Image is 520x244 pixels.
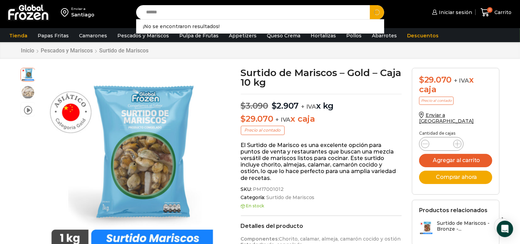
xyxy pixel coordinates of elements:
[272,101,277,111] span: $
[301,103,316,110] span: + IVA
[21,47,35,54] a: Inicio
[454,77,469,84] span: + IVA
[419,154,492,167] button: Agregar al carrito
[343,29,365,42] a: Pollos
[419,220,492,235] a: Surtido de Mariscos - Bronze -...
[71,7,94,11] div: Enviar a
[176,29,222,42] a: Pulpa de Frutas
[370,5,384,20] button: Search button
[225,29,260,42] a: Appetizers
[404,29,442,42] a: Descuentos
[40,47,93,54] a: Pescados y Mariscos
[419,75,492,95] div: x caja
[99,47,149,54] a: Surtido de Mariscos
[272,101,299,111] bdi: 2.907
[241,114,273,124] bdi: 29.070
[419,207,487,213] h2: Productos relacionados
[241,126,285,135] p: Precio al contado
[136,23,384,30] div: ¡No se encontraron resultados!
[419,131,492,136] p: Cantidad de cajas
[6,29,31,42] a: Tienda
[479,4,513,21] a: 0 Carrito
[21,47,149,54] nav: Breadcrumb
[241,223,402,229] h2: Detalles del producto
[419,97,454,105] p: Precio al contado
[241,204,402,208] p: En stock
[435,139,448,149] input: Product quantity
[368,29,400,42] a: Abarrotes
[241,68,402,87] h1: Surtido de Mariscos – Gold – Caja 10 kg
[437,9,472,16] span: Iniciar sesión
[487,7,493,13] span: 0
[437,220,492,232] h3: Surtido de Mariscos - Bronze -...
[71,11,94,18] div: Santiago
[61,7,71,18] img: address-field-icon.svg
[241,101,246,111] span: $
[241,142,402,181] p: El Surtido de Marisco es una excelente opción para puntos de venta y restaurantes que buscan una ...
[307,29,339,42] a: Hortalizas
[430,5,472,19] a: Iniciar sesión
[419,75,424,85] span: $
[241,236,279,242] strong: Componentes:
[265,195,314,200] a: Surtido de Mariscos
[241,114,402,124] p: x caja
[114,29,172,42] a: Pescados y Mariscos
[263,29,304,42] a: Queso Crema
[76,29,110,42] a: Camarones
[241,101,269,111] bdi: 3.090
[419,112,474,124] a: Enviar a [GEOGRAPHIC_DATA]
[419,75,452,85] bdi: 29.070
[241,114,246,124] span: $
[21,85,35,99] span: surtido de marisco gold
[252,186,284,192] span: PM17001012
[493,9,511,16] span: Carrito
[241,94,402,111] p: x kg
[241,186,402,192] span: SKU:
[34,29,72,42] a: Papas Fritas
[419,171,492,184] button: Comprar ahora
[241,195,402,200] span: Categoría:
[276,116,291,123] span: + IVA
[21,67,35,81] span: surtido-gold
[497,221,513,237] div: Open Intercom Messenger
